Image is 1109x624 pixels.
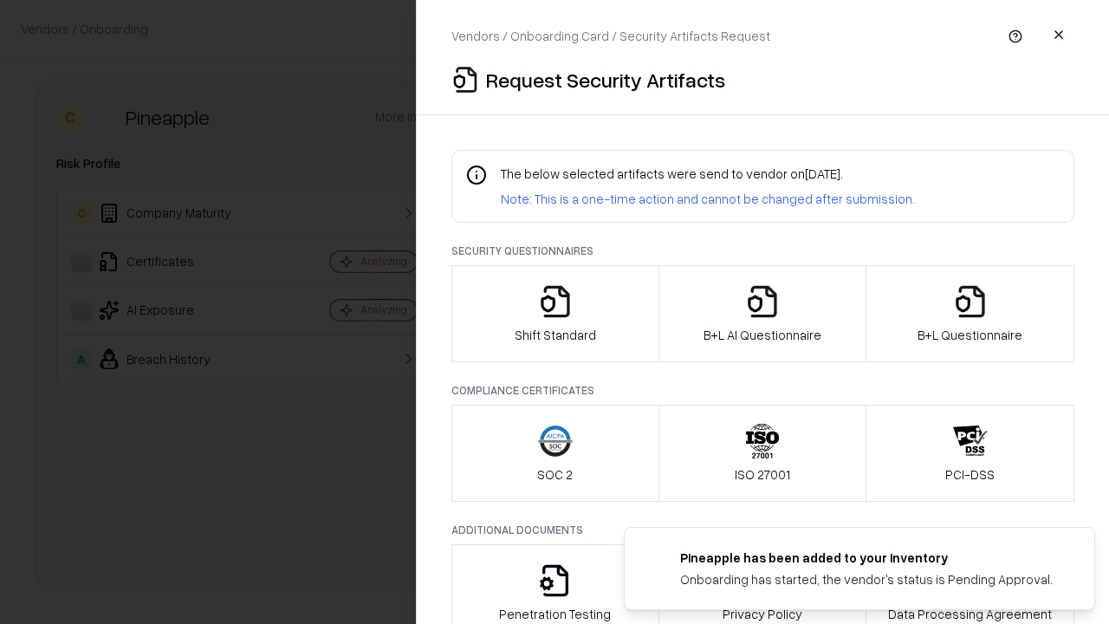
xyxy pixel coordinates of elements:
button: SOC 2 [451,405,659,502]
p: Security Questionnaires [451,244,1074,258]
p: SOC 2 [537,465,573,484]
p: Request Security Artifacts [486,66,725,94]
img: pineappleenergy.com [645,549,666,569]
p: Shift Standard [515,326,596,344]
p: B+L Questionnaire [918,326,1022,344]
div: Onboarding has started, the vendor's status is Pending Approval. [680,570,1053,588]
p: Vendors / Onboarding Card / Security Artifacts Request [451,27,770,45]
p: Penetration Testing [499,605,611,623]
p: PCI-DSS [945,465,995,484]
p: Additional Documents [451,523,1074,537]
p: ISO 27001 [735,465,790,484]
p: Note: This is a one-time action and cannot be changed after submission. [501,190,915,208]
button: B+L Questionnaire [866,265,1074,362]
p: The below selected artifacts were send to vendor on [DATE] . [501,165,915,183]
button: PCI-DSS [866,405,1074,502]
p: Privacy Policy [723,605,802,623]
button: B+L AI Questionnaire [658,265,867,362]
p: Compliance Certificates [451,383,1074,398]
p: Data Processing Agreement [888,605,1052,623]
div: Pineapple has been added to your inventory [680,549,1053,567]
p: B+L AI Questionnaire [704,326,821,344]
button: Shift Standard [451,265,659,362]
button: ISO 27001 [658,405,867,502]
